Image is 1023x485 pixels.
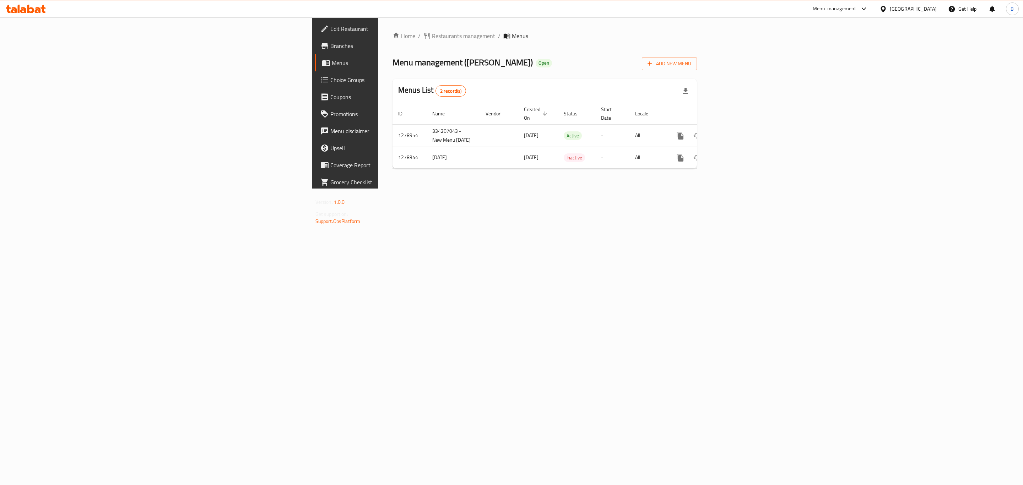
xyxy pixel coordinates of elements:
[595,147,629,168] td: -
[330,178,477,186] span: Grocery Checklist
[648,59,691,68] span: Add New Menu
[393,103,746,169] table: enhanced table
[629,147,666,168] td: All
[524,131,538,140] span: [DATE]
[666,103,746,125] th: Actions
[595,124,629,147] td: -
[315,20,483,37] a: Edit Restaurant
[315,88,483,105] a: Coupons
[432,109,454,118] span: Name
[315,140,483,157] a: Upsell
[315,197,333,207] span: Version:
[689,149,706,166] button: Change Status
[642,57,697,70] button: Add New Menu
[564,109,587,118] span: Status
[330,42,477,50] span: Branches
[330,76,477,84] span: Choice Groups
[332,59,477,67] span: Menus
[1011,5,1014,13] span: B
[813,5,856,13] div: Menu-management
[486,109,510,118] span: Vendor
[601,105,621,122] span: Start Date
[315,217,361,226] a: Support.OpsPlatform
[436,88,466,94] span: 2 record(s)
[330,110,477,118] span: Promotions
[524,153,538,162] span: [DATE]
[315,37,483,54] a: Branches
[398,109,412,118] span: ID
[315,157,483,174] a: Coverage Report
[435,85,466,97] div: Total records count
[677,82,694,99] div: Export file
[512,32,528,40] span: Menus
[330,127,477,135] span: Menu disclaimer
[536,59,552,67] div: Open
[564,153,585,162] div: Inactive
[393,32,697,40] nav: breadcrumb
[315,209,348,219] span: Get support on:
[564,154,585,162] span: Inactive
[330,144,477,152] span: Upsell
[315,122,483,140] a: Menu disclaimer
[330,93,477,101] span: Coupons
[564,131,582,140] div: Active
[315,54,483,71] a: Menus
[672,127,689,144] button: more
[635,109,657,118] span: Locale
[315,105,483,122] a: Promotions
[498,32,500,40] li: /
[524,105,550,122] span: Created On
[334,197,345,207] span: 1.0.0
[330,161,477,169] span: Coverage Report
[398,85,466,97] h2: Menus List
[629,124,666,147] td: All
[536,60,552,66] span: Open
[315,174,483,191] a: Grocery Checklist
[890,5,937,13] div: [GEOGRAPHIC_DATA]
[564,132,582,140] span: Active
[689,127,706,144] button: Change Status
[315,71,483,88] a: Choice Groups
[330,24,477,33] span: Edit Restaurant
[672,149,689,166] button: more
